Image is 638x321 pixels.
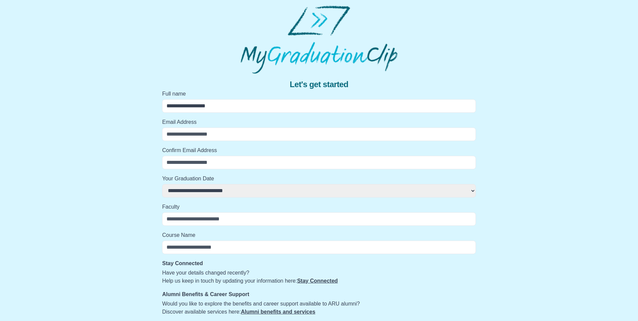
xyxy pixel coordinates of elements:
label: Full name [162,90,476,98]
strong: Stay Connected [162,260,203,266]
span: Let's get started [290,79,348,90]
a: Stay Connected [297,278,338,284]
label: Course Name [162,231,476,239]
p: Would you like to explore the benefits and career support available to ARU alumni? Discover avail... [162,300,476,316]
strong: Alumni Benefits & Career Support [162,291,249,297]
label: Confirm Email Address [162,146,476,154]
p: Have your details changed recently? Help us keep in touch by updating your information here: [162,269,476,285]
a: Alumni benefits and services [241,309,315,315]
label: Faculty [162,203,476,211]
label: Email Address [162,118,476,126]
img: MyGraduationClip [240,5,397,74]
label: Your Graduation Date [162,175,476,183]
